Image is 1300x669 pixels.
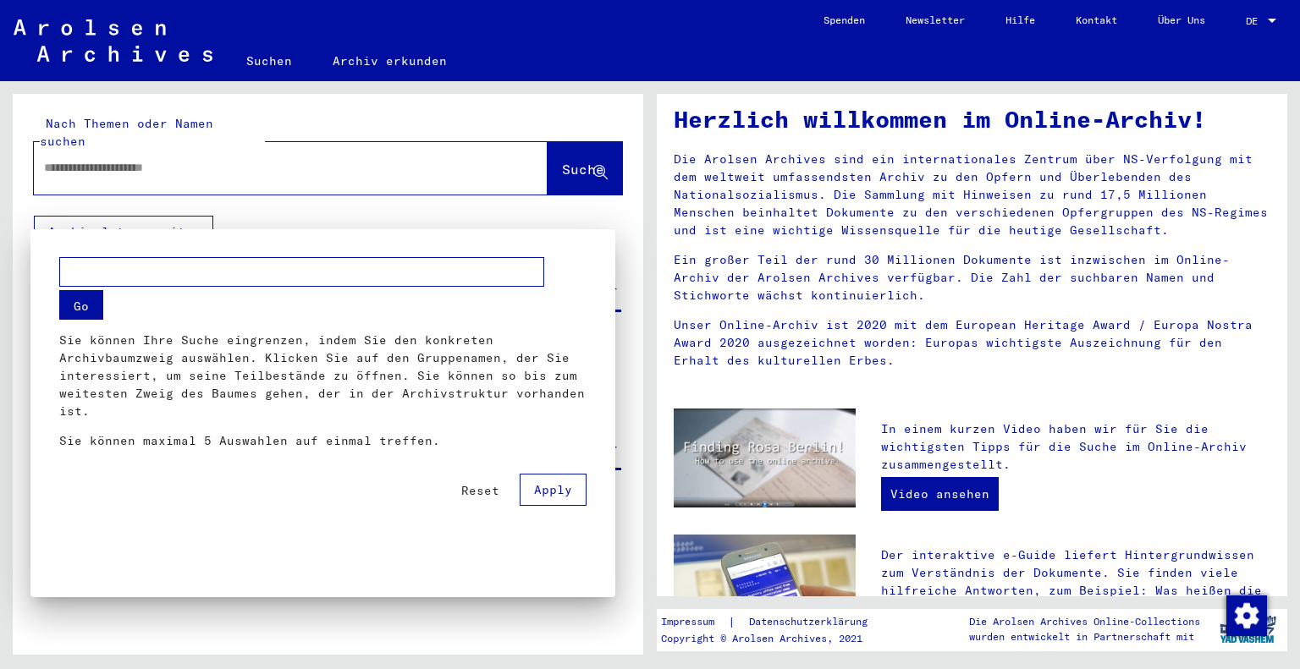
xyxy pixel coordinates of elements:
[461,483,499,498] span: Reset
[59,432,587,450] p: Sie können maximal 5 Auswahlen auf einmal treffen.
[520,474,587,506] button: Apply
[59,332,587,420] p: Sie können Ihre Suche eingrenzen, indem Sie den konkreten Archivbaumzweig auswählen. Klicken Sie ...
[1226,595,1266,635] div: Zustimmung ändern
[59,290,103,320] button: Go
[448,475,513,506] button: Reset
[534,482,572,497] span: Apply
[1226,595,1267,636] img: Zustimmung ändern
